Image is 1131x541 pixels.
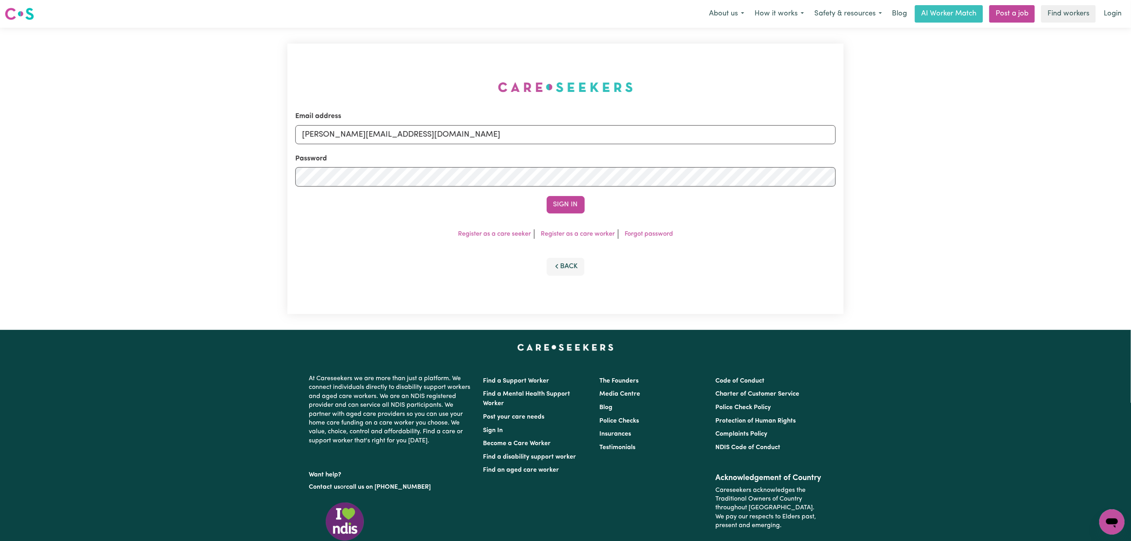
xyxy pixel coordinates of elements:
[309,484,340,490] a: Contact us
[715,391,799,397] a: Charter of Customer Service
[541,231,615,237] a: Register as a care worker
[599,404,612,411] a: Blog
[309,467,474,479] p: Want help?
[915,5,983,23] a: AI Worker Match
[346,484,431,490] a: call us on [PHONE_NUMBER]
[547,258,585,275] button: Back
[309,371,474,448] p: At Careseekers we are more than just a platform. We connect individuals directly to disability su...
[715,404,771,411] a: Police Check Policy
[599,378,639,384] a: The Founders
[704,6,749,22] button: About us
[483,414,545,420] a: Post your care needs
[599,444,635,451] a: Testimonials
[887,5,912,23] a: Blog
[295,111,341,122] label: Email address
[309,480,474,495] p: or
[715,378,764,384] a: Code of Conduct
[599,418,639,424] a: Police Checks
[1099,509,1125,535] iframe: Button to launch messaging window, conversation in progress
[715,418,796,424] a: Protection of Human Rights
[483,427,503,434] a: Sign In
[483,467,559,473] a: Find an aged care worker
[5,7,34,21] img: Careseekers logo
[715,483,822,533] p: Careseekers acknowledges the Traditional Owners of Country throughout [GEOGRAPHIC_DATA]. We pay o...
[715,431,767,437] a: Complaints Policy
[5,5,34,23] a: Careseekers logo
[547,196,585,213] button: Sign In
[809,6,887,22] button: Safety & resources
[715,473,822,483] h2: Acknowledgement of Country
[295,125,836,144] input: Email address
[295,154,327,164] label: Password
[483,454,576,460] a: Find a disability support worker
[483,378,549,384] a: Find a Support Worker
[483,391,570,407] a: Find a Mental Health Support Worker
[625,231,673,237] a: Forgot password
[715,444,780,451] a: NDIS Code of Conduct
[599,391,640,397] a: Media Centre
[517,344,614,351] a: Careseekers home page
[989,5,1035,23] a: Post a job
[483,440,551,447] a: Become a Care Worker
[1041,5,1096,23] a: Find workers
[749,6,809,22] button: How it works
[458,231,531,237] a: Register as a care seeker
[1099,5,1126,23] a: Login
[599,431,631,437] a: Insurances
